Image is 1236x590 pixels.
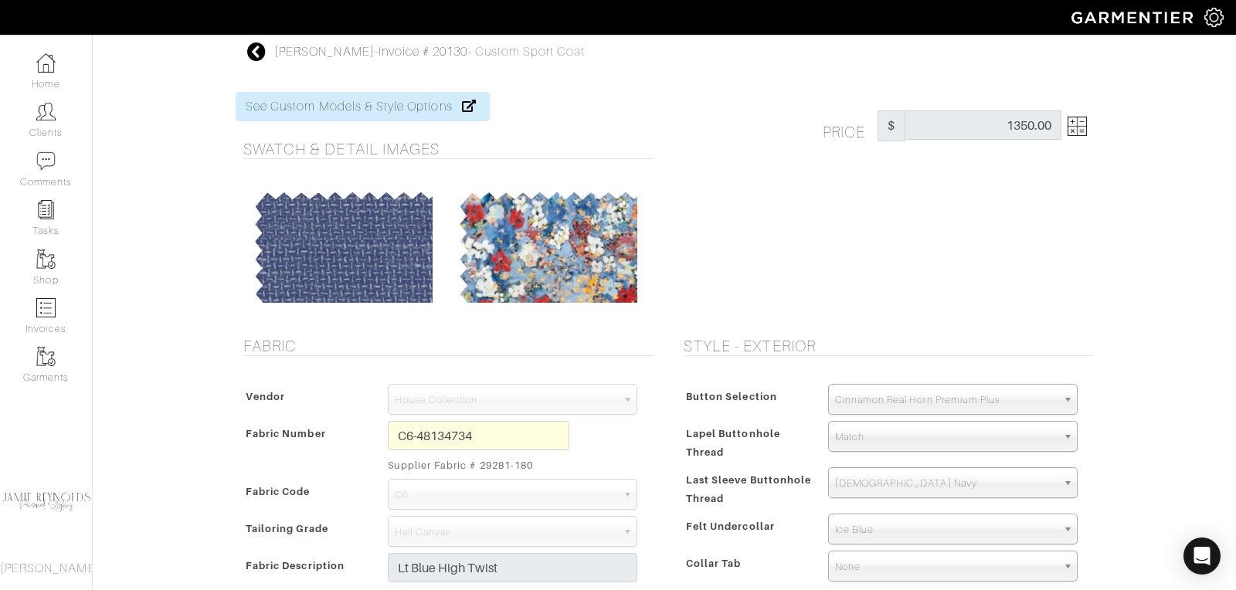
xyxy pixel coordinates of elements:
a: Invoice # 20130 [379,45,468,59]
span: $ [878,110,905,141]
img: dashboard-icon-dbcd8f5a0b271acd01030246c82b418ddd0df26cd7fceb0bd07c9910d44c42f6.png [36,53,56,73]
div: Open Intercom Messenger [1183,537,1221,575]
span: Match [835,422,1057,453]
span: Last Sleeve Buttonhole Thread [686,469,811,510]
h5: Fabric [243,337,653,355]
span: Fabric Code [246,480,311,503]
span: Tailoring Grade [246,517,328,540]
span: Cinnamon Real Horn Premium Plus [835,385,1057,415]
a: See Custom Models & Style Options [236,92,490,121]
span: C6 [395,480,616,510]
h5: Swatch & Detail Images [243,140,653,158]
h5: Style - Exterior [684,337,1093,355]
span: Collar Tab [686,552,742,575]
small: Supplier Fabric # 29281-180 [388,458,569,473]
span: House Collection [395,385,616,415]
span: Ice Blue [835,514,1057,545]
img: garments-icon-b7da505a4dc4fd61783c78ac3ca0ef83fa9d6f193b1c9dc38574b1d14d53ca28.png [36,347,56,366]
span: None [835,551,1057,582]
span: Fabric Description [246,554,345,577]
div: - - Custom Sport Coat [274,42,585,61]
img: clients-icon-6bae9207a08558b7cb47a8932f037763ab4055f8c8b6bfacd5dc20c3e0201464.png [36,102,56,121]
h5: Price [823,110,878,141]
img: gear-icon-white-bd11855cb880d31180b6d7d6211b90ccbf57a29d726f0c71d8c61bd08dd39cc2.png [1204,8,1224,27]
span: [DEMOGRAPHIC_DATA] Navy [835,468,1057,499]
span: Half Canvas [395,517,616,548]
span: Button Selection [686,385,777,408]
img: garmentier-logo-header-white-b43fb05a5012e4ada735d5af1a66efaba907eab6374d6393d1fbf88cb4ef424d.png [1064,4,1204,31]
img: orders-icon-0abe47150d42831381b5fb84f609e132dff9fe21cb692f30cb5eec754e2cba89.png [36,298,56,317]
span: Vendor [246,385,285,408]
img: reminder-icon-8004d30b9f0a5d33ae49ab947aed9ed385cf756f9e5892f1edd6e32f2345188e.png [36,200,56,219]
a: [PERSON_NAME] [274,45,375,59]
span: Felt Undercollar [686,515,775,537]
span: Fabric Number [246,422,326,445]
img: comment-icon-a0a6a9ef722e966f86d9cbdc48e553b5cf19dbc54f86b18d962a5391bc8f6eb6.png [36,151,56,171]
img: garments-icon-b7da505a4dc4fd61783c78ac3ca0ef83fa9d6f193b1c9dc38574b1d14d53ca28.png [36,249,56,269]
span: Lapel Buttonhole Thread [686,422,780,463]
img: Open Price Breakdown [1068,117,1087,136]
